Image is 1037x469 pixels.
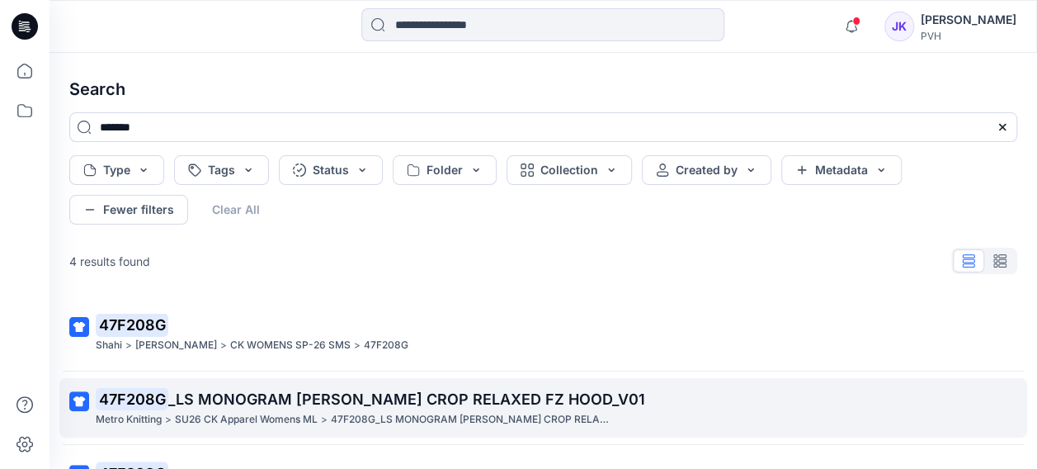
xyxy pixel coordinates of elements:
button: Collection [507,155,632,185]
p: 47F208G [364,337,408,354]
button: Tags [174,155,269,185]
p: SU26 CK Apparel Womens ML [175,411,318,429]
button: Folder [393,155,497,185]
p: > [220,337,227,354]
span: _LS MONOGRAM [PERSON_NAME] CROP RELAXED FZ HOOD_V01 [168,391,645,408]
p: Shahi Calvin [135,337,217,354]
p: Shahi [96,337,122,354]
p: > [125,337,132,354]
p: Metro Knitting [96,411,162,429]
p: > [321,411,328,429]
button: Type [69,155,164,185]
div: JK [884,12,914,41]
button: Fewer filters [69,195,188,225]
p: 4 results found [69,253,150,270]
div: PVH [921,30,1016,42]
a: 47F208GShahi>[PERSON_NAME]>CK WOMENS SP-26 SMS>47F208G [59,304,1027,364]
a: 47F208G_LS MONOGRAM [PERSON_NAME] CROP RELAXED FZ HOOD_V01Metro Knitting>SU26 CK Apparel Womens M... [59,378,1027,438]
p: 47F208G_LS MONOGRAM TERRY CROP RELAXED FZ HOOD_V01 [331,411,615,429]
p: > [354,337,361,354]
mark: 47F208G [96,313,168,336]
button: Metadata [781,155,902,185]
mark: 47F208G [96,387,168,410]
button: Status [279,155,383,185]
button: Created by [642,155,771,185]
h4: Search [56,66,1030,112]
div: [PERSON_NAME] [921,10,1016,30]
p: CK WOMENS SP-26 SMS [230,337,351,354]
p: > [165,411,172,429]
